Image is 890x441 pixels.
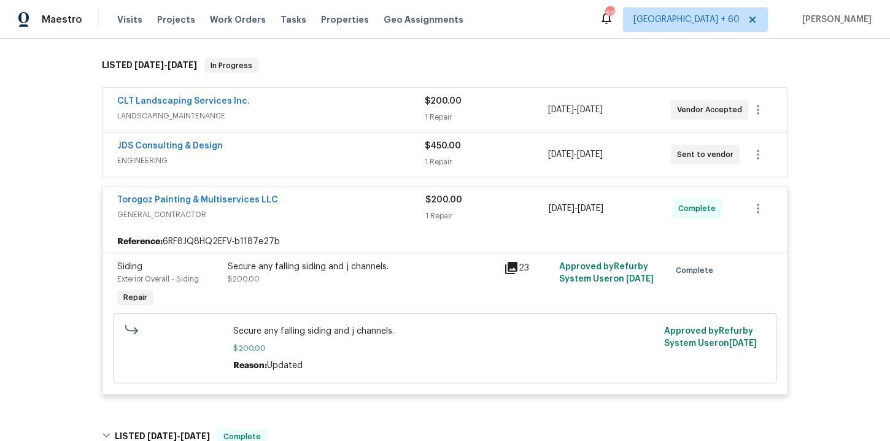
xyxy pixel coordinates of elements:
span: [DATE] [180,432,210,440]
span: [DATE] [577,150,603,159]
span: [DATE] [147,432,177,440]
span: [DATE] [577,105,603,114]
span: Work Orders [210,13,266,26]
span: Complete [676,264,718,277]
div: Secure any falling siding and j channels. [228,261,497,273]
span: $200.00 [228,275,260,283]
span: ENGINEERING [117,155,425,167]
span: - [549,202,603,215]
a: Torogoz Painting & Multiservices LLC [117,196,278,204]
span: [DATE] [168,61,197,69]
span: [DATE] [134,61,164,69]
span: Exterior Overall - Siding [117,275,199,283]
span: Reason: [233,361,267,370]
span: Secure any falling siding and j channels. [233,325,657,337]
span: Properties [321,13,369,26]
a: CLT Landscaping Services Inc. [117,97,250,105]
span: [GEOGRAPHIC_DATA] + 60 [633,13,740,26]
span: - [548,104,603,116]
span: [DATE] [549,204,575,213]
span: [PERSON_NAME] [797,13,872,26]
div: 6RF8JQ8HQ2EFV-b1187e27b [103,231,787,253]
span: In Progress [206,59,257,72]
div: 1 Repair [425,156,548,168]
span: Projects [157,13,195,26]
span: - [147,432,210,440]
span: $200.00 [425,196,462,204]
span: Approved by Refurby System User on [664,327,757,348]
span: Tasks [281,15,306,24]
div: LISTED [DATE]-[DATE]In Progress [98,46,792,85]
span: Updated [267,361,303,370]
span: Geo Assignments [384,13,463,26]
b: Reference: [117,236,163,248]
span: [DATE] [548,150,574,159]
span: $200.00 [233,342,657,355]
div: 23 [504,261,552,275]
span: [DATE] [578,204,603,213]
span: $450.00 [425,142,461,150]
span: [DATE] [729,339,757,348]
span: Approved by Refurby System User on [559,263,654,283]
span: Repair [118,291,152,304]
span: [DATE] [548,105,574,114]
div: 668 [605,7,614,20]
span: Visits [117,13,142,26]
span: - [548,148,603,161]
span: - [134,61,197,69]
span: LANDSCAPING_MAINTENANCE [117,110,425,122]
span: Sent to vendor [677,148,738,161]
div: 1 Repair [425,210,549,222]
a: JDS Consulting & Design [117,142,223,150]
span: Complete [678,202,721,215]
span: Siding [117,263,142,271]
span: [DATE] [626,275,654,283]
div: 1 Repair [425,111,548,123]
span: $200.00 [425,97,462,105]
span: Maestro [42,13,82,26]
span: GENERAL_CONTRACTOR [117,209,425,221]
h6: LISTED [102,58,197,73]
span: Vendor Accepted [677,104,747,116]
